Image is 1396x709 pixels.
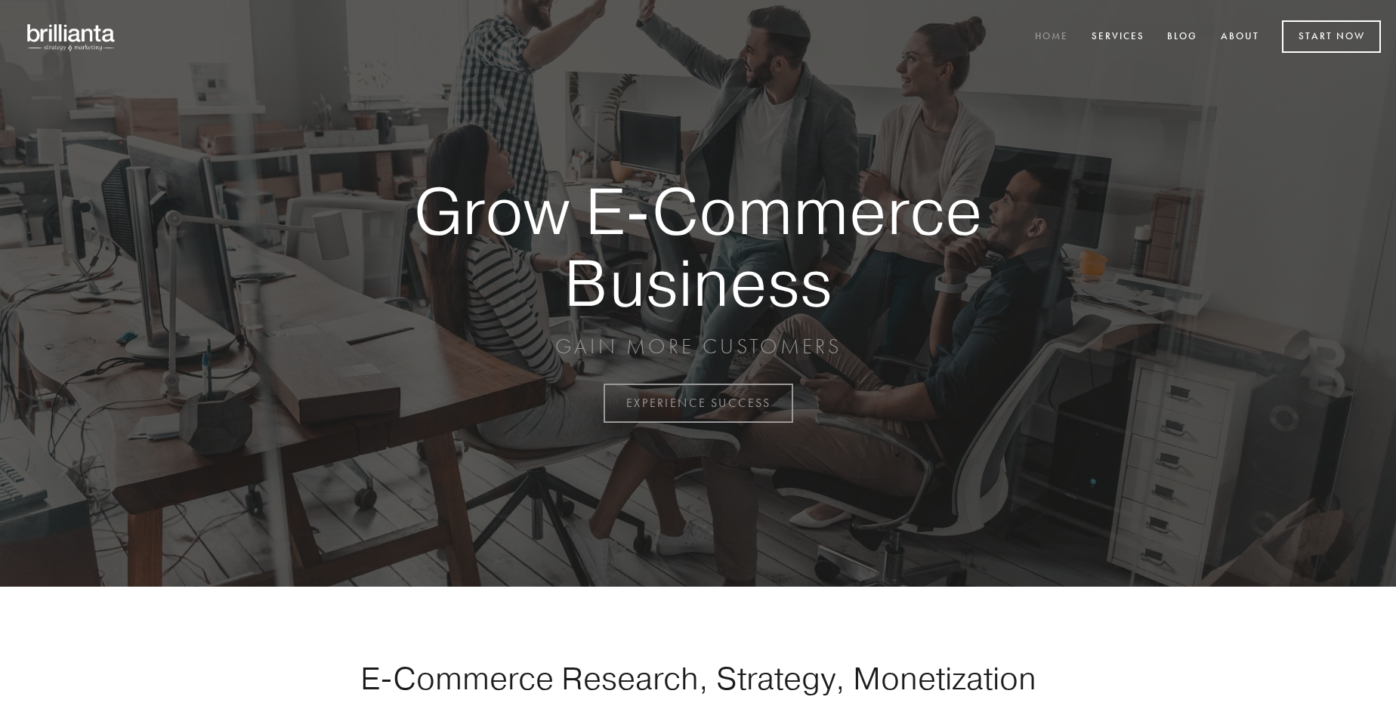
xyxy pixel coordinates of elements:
a: Home [1025,25,1078,50]
h1: E-Commerce Research, Strategy, Monetization [313,659,1083,697]
a: About [1211,25,1269,50]
a: Start Now [1282,20,1381,53]
img: brillianta - research, strategy, marketing [15,15,128,59]
p: GAIN MORE CUSTOMERS [361,333,1035,360]
a: EXPERIENCE SUCCESS [604,384,793,423]
strong: Grow E-Commerce Business [361,175,1035,318]
a: Services [1082,25,1154,50]
a: Blog [1157,25,1207,50]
